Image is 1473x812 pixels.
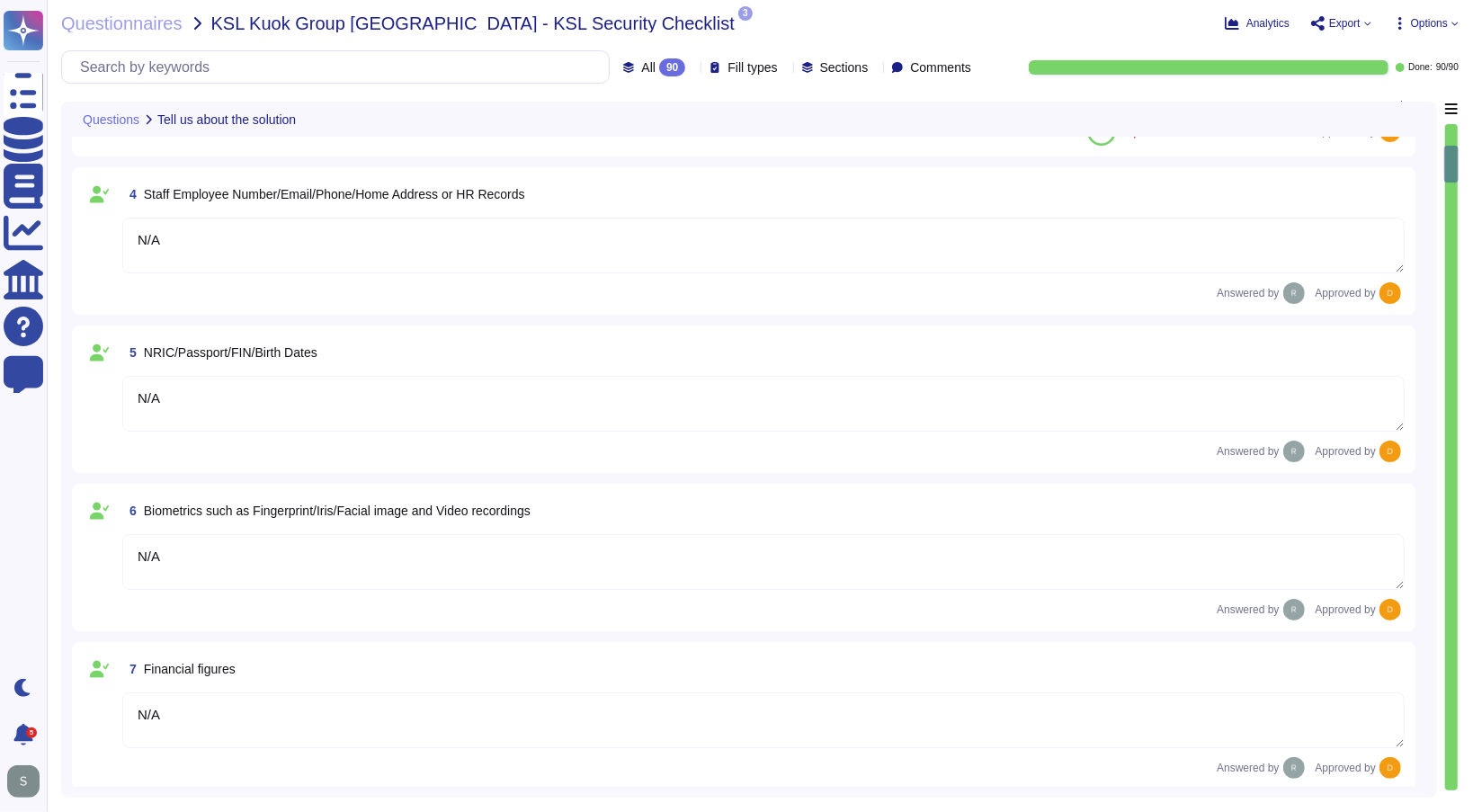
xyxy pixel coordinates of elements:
span: Staff Employee Number/Email/Phone/Home Address or HR Records [144,187,525,201]
textarea: N/A [122,534,1405,590]
span: NRIC/Passport/FIN/Birth Dates [144,345,317,360]
span: Financial figures [144,662,236,676]
textarea: N/A [122,692,1405,748]
img: user [1379,599,1401,620]
span: Approved by [1316,126,1376,137]
textarea: N/A [122,376,1405,432]
span: 4 [122,188,137,201]
img: user [1379,441,1401,462]
img: user [1283,441,1305,462]
span: Analytics [1246,18,1290,29]
span: Approved by [1316,288,1376,299]
span: Answered by [1217,763,1279,773]
span: Generative AI answer [1141,126,1245,137]
span: KSL Kuok Group [GEOGRAPHIC_DATA] - KSL Security Checklist [211,14,735,32]
span: Answered by [1217,604,1279,615]
img: user [1283,757,1305,779]
img: user [7,765,40,798]
span: Questionnaires [61,14,183,32]
span: Questions [83,113,139,126]
span: Approved by [1316,446,1376,457]
input: Search by keywords [71,51,609,83]
span: Options [1411,18,1448,29]
span: Export [1329,18,1361,29]
div: 90 [659,58,685,76]
span: 7 [122,663,137,675]
div: 5 [26,727,37,738]
span: Answered by [1217,446,1279,457]
textarea: N/A [122,218,1405,273]
span: 6 [122,504,137,517]
span: Biometrics such as Fingerprint/Iris/Facial image and Video recordings [144,504,531,518]
span: See sources [1248,126,1308,137]
span: Answered by [1217,288,1279,299]
span: Comments [910,61,971,74]
button: Analytics [1225,16,1290,31]
span: Done: [1408,63,1433,72]
span: 3 [738,6,753,21]
img: user [1379,282,1401,304]
span: Sections [820,61,869,74]
span: 5 [122,346,137,359]
span: All [641,61,656,74]
img: user [1379,757,1401,779]
img: user [1283,599,1305,620]
button: user [4,762,52,801]
span: 90 / 90 [1436,63,1459,72]
img: user [1283,282,1305,304]
span: Approved by [1316,604,1376,615]
span: Approved by [1316,763,1376,773]
span: Tell us about the solution [157,113,296,126]
span: Fill types [728,61,777,74]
